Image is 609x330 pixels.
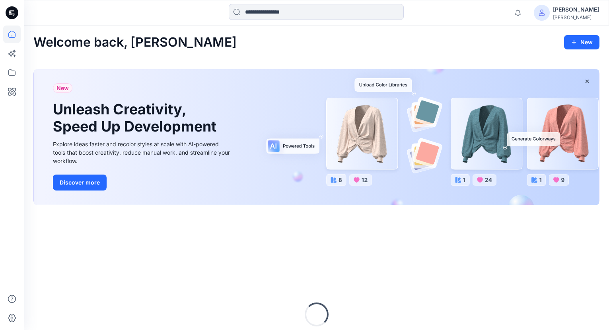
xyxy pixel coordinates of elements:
[564,35,599,49] button: New
[53,175,232,191] a: Discover more
[553,5,599,14] div: [PERSON_NAME]
[553,14,599,20] div: [PERSON_NAME]
[53,175,107,191] button: Discover more
[53,101,220,135] h1: Unleash Creativity, Speed Up Development
[53,140,232,165] div: Explore ideas faster and recolor styles at scale with AI-powered tools that boost creativity, red...
[56,83,69,93] span: New
[539,10,545,16] svg: avatar
[33,35,237,50] h2: Welcome back, [PERSON_NAME]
